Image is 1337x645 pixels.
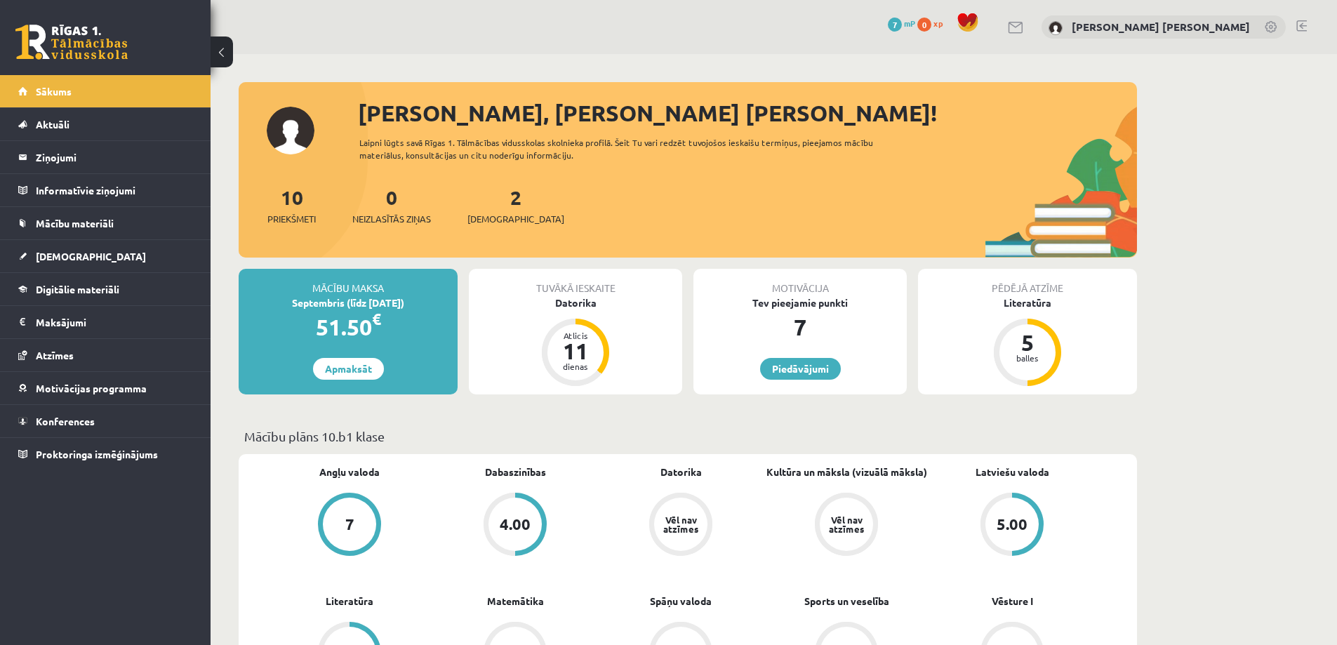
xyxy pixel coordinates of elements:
[267,185,316,226] a: 10Priekšmeti
[432,493,598,559] a: 4.00
[239,295,458,310] div: Septembris (līdz [DATE])
[36,217,114,230] span: Mācību materiāli
[469,269,682,295] div: Tuvākā ieskaite
[36,382,147,394] span: Motivācijas programma
[18,339,193,371] a: Atzīmes
[888,18,902,32] span: 7
[267,212,316,226] span: Priekšmeti
[764,493,929,559] a: Vēl nav atzīmes
[1049,21,1063,35] img: Frančesko Pio Bevilakva
[18,141,193,173] a: Ziņojumi
[469,295,682,388] a: Datorika Atlicis 11 dienas
[500,517,531,532] div: 4.00
[918,295,1137,388] a: Literatūra 5 balles
[372,309,381,329] span: €
[36,85,72,98] span: Sākums
[485,465,546,479] a: Dabaszinības
[554,331,597,340] div: Atlicis
[997,517,1027,532] div: 5.00
[917,18,950,29] a: 0 xp
[313,358,384,380] a: Apmaksāt
[358,96,1137,130] div: [PERSON_NAME], [PERSON_NAME] [PERSON_NAME]!
[15,25,128,60] a: Rīgas 1. Tālmācības vidusskola
[36,250,146,262] span: [DEMOGRAPHIC_DATA]
[693,295,907,310] div: Tev pieejamie punkti
[467,185,564,226] a: 2[DEMOGRAPHIC_DATA]
[918,269,1137,295] div: Pēdējā atzīme
[976,465,1049,479] a: Latviešu valoda
[18,306,193,338] a: Maksājumi
[693,310,907,344] div: 7
[18,108,193,140] a: Aktuāli
[36,448,158,460] span: Proktoringa izmēģinājums
[1006,331,1049,354] div: 5
[992,594,1033,609] a: Vēsture I
[487,594,544,609] a: Matemātika
[18,174,193,206] a: Informatīvie ziņojumi
[554,362,597,371] div: dienas
[929,493,1095,559] a: 5.00
[760,358,841,380] a: Piedāvājumi
[36,283,119,295] span: Digitālie materiāli
[352,212,431,226] span: Neizlasītās ziņas
[267,493,432,559] a: 7
[554,340,597,362] div: 11
[18,372,193,404] a: Motivācijas programma
[660,465,702,479] a: Datorika
[598,493,764,559] a: Vēl nav atzīmes
[18,240,193,272] a: [DEMOGRAPHIC_DATA]
[319,465,380,479] a: Angļu valoda
[18,207,193,239] a: Mācību materiāli
[36,141,193,173] legend: Ziņojumi
[18,273,193,305] a: Digitālie materiāli
[918,295,1137,310] div: Literatūra
[345,517,354,532] div: 7
[326,594,373,609] a: Literatūra
[467,212,564,226] span: [DEMOGRAPHIC_DATA]
[827,515,866,533] div: Vēl nav atzīmes
[904,18,915,29] span: mP
[18,405,193,437] a: Konferences
[469,295,682,310] div: Datorika
[239,269,458,295] div: Mācību maksa
[352,185,431,226] a: 0Neizlasītās ziņas
[661,515,700,533] div: Vēl nav atzīmes
[18,75,193,107] a: Sākums
[359,136,898,161] div: Laipni lūgts savā Rīgas 1. Tālmācības vidusskolas skolnieka profilā. Šeit Tu vari redzēt tuvojošo...
[239,310,458,344] div: 51.50
[36,349,74,361] span: Atzīmes
[36,174,193,206] legend: Informatīvie ziņojumi
[804,594,889,609] a: Sports un veselība
[244,427,1131,446] p: Mācību plāns 10.b1 klase
[933,18,943,29] span: xp
[888,18,915,29] a: 7 mP
[917,18,931,32] span: 0
[693,269,907,295] div: Motivācija
[766,465,927,479] a: Kultūra un māksla (vizuālā māksla)
[36,306,193,338] legend: Maksājumi
[650,594,712,609] a: Spāņu valoda
[36,415,95,427] span: Konferences
[18,438,193,470] a: Proktoringa izmēģinājums
[1006,354,1049,362] div: balles
[1072,20,1250,34] a: [PERSON_NAME] [PERSON_NAME]
[36,118,69,131] span: Aktuāli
